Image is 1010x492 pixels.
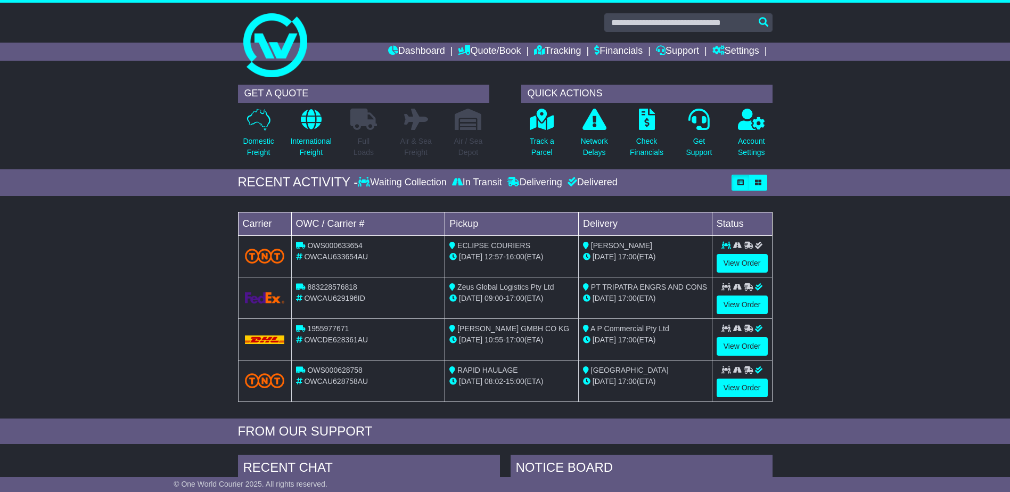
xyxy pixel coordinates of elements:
[583,293,708,304] div: (ETA)
[580,108,608,164] a: NetworkDelays
[485,252,503,261] span: 12:57
[304,377,368,386] span: OWCAU628758AU
[590,324,669,333] span: A P Commercial Pty Ltd
[238,85,489,103] div: GET A QUOTE
[717,296,768,314] a: View Order
[712,212,772,235] td: Status
[238,424,773,439] div: FROM OUR SUPPORT
[630,136,663,158] p: Check Financials
[618,294,637,302] span: 17:00
[506,252,524,261] span: 16:00
[245,335,285,344] img: DHL.png
[457,324,569,333] span: [PERSON_NAME] GMBH CO KG
[457,366,518,374] span: RAPID HAULAGE
[307,366,363,374] span: OWS000628758
[307,324,349,333] span: 1955977671
[485,335,503,344] span: 10:55
[304,294,365,302] span: OWCAU629196ID
[307,283,357,291] span: 883228576818
[245,292,285,304] img: GetCarrierServiceLogo
[580,136,607,158] p: Network Delays
[459,252,482,261] span: [DATE]
[534,43,581,61] a: Tracking
[304,335,368,344] span: OWCDE628361AU
[245,373,285,388] img: TNT_Domestic.png
[449,251,574,263] div: - (ETA)
[521,85,773,103] div: QUICK ACTIONS
[583,376,708,387] div: (ETA)
[485,377,503,386] span: 08:02
[717,379,768,397] a: View Order
[238,175,358,190] div: RECENT ACTIVITY -
[459,294,482,302] span: [DATE]
[307,241,363,250] span: OWS000633654
[511,455,773,483] div: NOTICE BOARD
[350,136,377,158] p: Full Loads
[593,377,616,386] span: [DATE]
[358,177,449,188] div: Waiting Collection
[583,251,708,263] div: (ETA)
[594,43,643,61] a: Financials
[618,252,637,261] span: 17:00
[238,455,500,483] div: RECENT CHAT
[485,294,503,302] span: 09:00
[290,108,332,164] a: InternationalFreight
[591,366,669,374] span: [GEOGRAPHIC_DATA]
[591,241,652,250] span: [PERSON_NAME]
[458,43,521,61] a: Quote/Book
[242,108,274,164] a: DomesticFreight
[459,335,482,344] span: [DATE]
[593,335,616,344] span: [DATE]
[291,212,445,235] td: OWC / Carrier #
[291,136,332,158] p: International Freight
[505,177,565,188] div: Delivering
[238,212,291,235] td: Carrier
[717,337,768,356] a: View Order
[243,136,274,158] p: Domestic Freight
[656,43,699,61] a: Support
[174,480,327,488] span: © One World Courier 2025. All rights reserved.
[449,334,574,346] div: - (ETA)
[738,136,765,158] p: Account Settings
[618,335,637,344] span: 17:00
[454,136,483,158] p: Air / Sea Depot
[506,335,524,344] span: 17:00
[717,254,768,273] a: View Order
[245,249,285,263] img: TNT_Domestic.png
[400,136,432,158] p: Air & Sea Freight
[712,43,759,61] a: Settings
[457,283,554,291] span: Zeus Global Logistics Pty Ltd
[388,43,445,61] a: Dashboard
[565,177,618,188] div: Delivered
[685,108,712,164] a: GetSupport
[593,252,616,261] span: [DATE]
[529,108,555,164] a: Track aParcel
[445,212,579,235] td: Pickup
[618,377,637,386] span: 17:00
[737,108,766,164] a: AccountSettings
[506,377,524,386] span: 15:00
[449,293,574,304] div: - (ETA)
[593,294,616,302] span: [DATE]
[578,212,712,235] td: Delivery
[304,252,368,261] span: OWCAU633654AU
[449,177,505,188] div: In Transit
[686,136,712,158] p: Get Support
[459,377,482,386] span: [DATE]
[583,334,708,346] div: (ETA)
[457,241,530,250] span: ECLIPSE COURIERS
[530,136,554,158] p: Track a Parcel
[591,283,707,291] span: PT TRIPATRA ENGRS AND CONS
[506,294,524,302] span: 17:00
[449,376,574,387] div: - (ETA)
[629,108,664,164] a: CheckFinancials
